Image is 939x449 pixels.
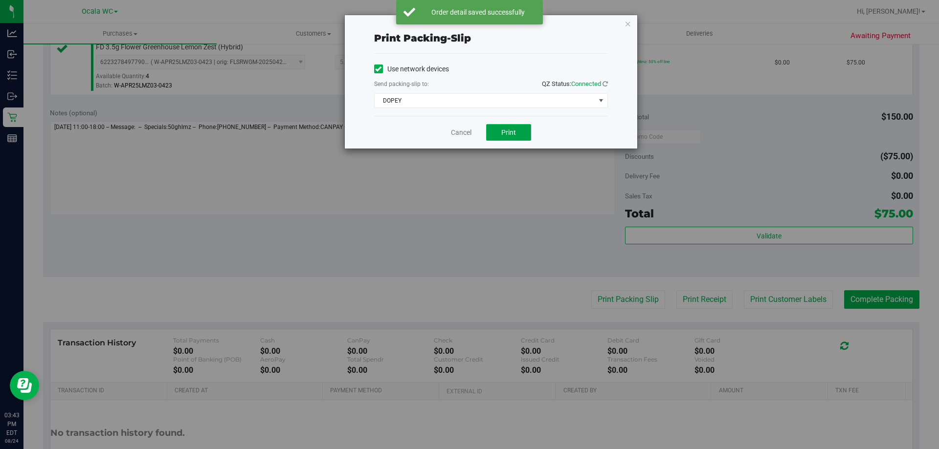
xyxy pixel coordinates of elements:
span: Connected [571,80,601,87]
span: Print [501,128,516,136]
a: Cancel [451,128,471,138]
label: Send packing-slip to: [374,80,429,88]
span: select [595,94,607,107]
span: QZ Status: [542,80,608,87]
label: Use network devices [374,64,449,74]
span: DOPEY [375,94,595,107]
button: Print [486,124,531,141]
div: Order detail saved successfully [421,7,536,17]
span: Print packing-slip [374,32,471,44]
iframe: Resource center [10,371,39,400]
